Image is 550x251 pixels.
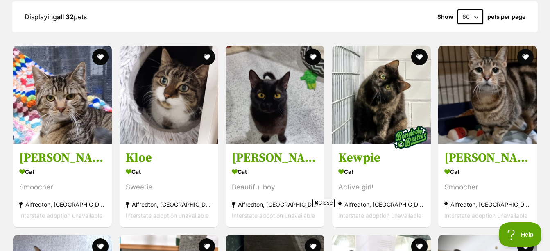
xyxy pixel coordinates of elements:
button: favourite [411,49,427,65]
strong: all 32 [57,13,74,21]
button: favourite [517,49,534,65]
img: Kloe [120,46,218,144]
img: Kewpie [332,46,431,144]
h3: [PERSON_NAME] [444,150,531,166]
a: Kewpie Cat Active girl! Alfredton, [GEOGRAPHIC_DATA] Interstate adoption unavailable favourite [332,144,431,227]
img: bonded besties [389,117,430,158]
label: pets per page [487,14,525,20]
div: Beautiful boy [232,182,318,193]
img: Sebby [13,46,112,144]
h3: [PERSON_NAME] [232,150,318,166]
div: Cat [232,166,318,178]
h3: Kloe [126,150,212,166]
a: [PERSON_NAME] Cat Smoocher Alfredton, [GEOGRAPHIC_DATA] Interstate adoption unavailable favourite [438,144,537,227]
a: [PERSON_NAME] Cat Beautiful boy Alfredton, [GEOGRAPHIC_DATA] Interstate adoption unavailable favo... [226,144,324,227]
div: Cat [444,166,531,178]
h3: [PERSON_NAME] [19,150,106,166]
button: favourite [92,49,109,65]
iframe: Advertisement [126,210,424,247]
div: Cat [338,166,425,178]
button: favourite [198,49,215,65]
div: Smoocher [444,182,531,193]
img: Paige [438,46,537,144]
img: Hector [226,46,324,144]
div: Alfredton, [GEOGRAPHIC_DATA] [126,199,212,210]
div: Alfredton, [GEOGRAPHIC_DATA] [338,199,425,210]
div: Alfredton, [GEOGRAPHIC_DATA] [444,199,531,210]
button: favourite [305,49,321,65]
span: Interstate adoption unavailable [19,212,102,219]
h3: Kewpie [338,150,425,166]
a: Kloe Cat Sweetie Alfredton, [GEOGRAPHIC_DATA] Interstate adoption unavailable favourite [120,144,218,227]
span: Close [312,199,335,207]
span: Displaying pets [25,13,87,21]
iframe: Help Scout Beacon - Open [499,222,542,247]
a: [PERSON_NAME] Cat Smoocher Alfredton, [GEOGRAPHIC_DATA] Interstate adoption unavailable favourite [13,144,112,227]
div: Alfredton, [GEOGRAPHIC_DATA] [19,199,106,210]
span: Interstate adoption unavailable [444,212,527,219]
span: Show [437,14,453,20]
div: Smoocher [19,182,106,193]
div: Active girl! [338,182,425,193]
div: Cat [19,166,106,178]
div: Alfredton, [GEOGRAPHIC_DATA] [232,199,318,210]
div: Sweetie [126,182,212,193]
div: Cat [126,166,212,178]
